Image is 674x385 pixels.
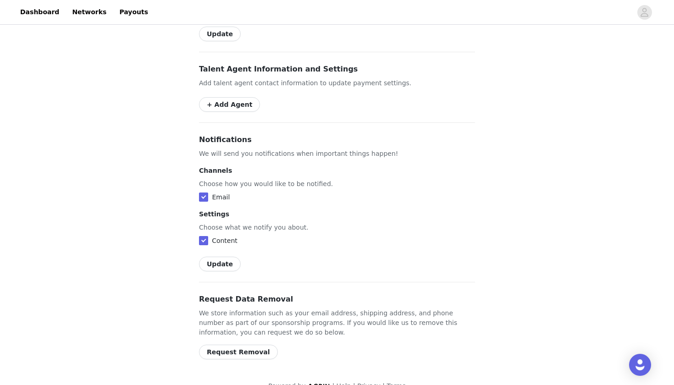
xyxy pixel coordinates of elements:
p: We will send you notifications when important things happen! [199,149,475,159]
p: Choose how you would like to be notified. [199,179,475,189]
button: Update [199,27,241,41]
h3: Talent Agent Information and Settings [199,64,475,75]
a: Dashboard [15,2,65,22]
a: Networks [66,2,112,22]
span: Content [212,237,238,244]
h3: Notifications [199,134,475,145]
h3: Request Data Removal [199,294,475,305]
div: avatar [640,5,649,20]
p: Choose what we notify you about. [199,223,475,232]
span: Email [212,193,230,201]
button: + Add Agent [199,97,260,112]
a: Payouts [114,2,154,22]
p: Add talent agent contact information to update payment settings. [199,78,475,88]
p: Settings [199,209,475,219]
p: We store information such as your email address, shipping address, and phone number as part of ou... [199,308,475,337]
p: Channels [199,166,475,176]
button: Request Removal [199,345,278,359]
div: Open Intercom Messenger [629,354,651,376]
button: Update [199,257,241,271]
